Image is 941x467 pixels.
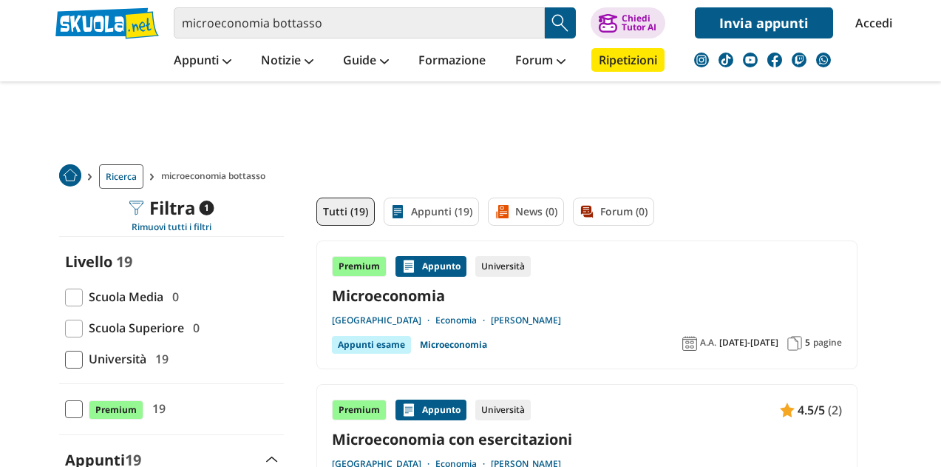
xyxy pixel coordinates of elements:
[828,400,842,420] span: (2)
[332,315,435,326] a: [GEOGRAPHIC_DATA]
[83,287,163,306] span: Scuola Media
[89,400,143,420] span: Premium
[591,7,665,38] button: ChiediTutor AI
[384,198,479,226] a: Appunti (19)
[813,337,842,349] span: pagine
[332,256,387,277] div: Premium
[59,221,284,233] div: Rimuovi tutti i filtri
[174,7,545,38] input: Cerca appunti, riassunti o versioni
[332,429,842,449] a: Microeconomia con esercitazioni
[694,53,709,67] img: instagram
[743,53,758,67] img: youtube
[512,48,569,75] a: Forum
[266,457,278,463] img: Apri e chiudi sezione
[695,7,833,38] a: Invia appunti
[99,164,143,189] a: Ricerca
[435,315,491,326] a: Economia
[475,400,531,420] div: Università
[59,164,81,187] img: Home
[401,259,416,274] img: Appunti contenuto
[395,256,466,277] div: Appunto
[339,48,393,75] a: Guide
[545,7,576,38] button: Search Button
[700,337,716,349] span: A.A.
[401,403,416,417] img: Appunti contenuto
[149,349,169,369] span: 19
[787,336,802,351] img: Pagine
[146,399,166,418] span: 19
[166,287,179,306] span: 0
[767,53,782,67] img: facebook
[682,336,697,351] img: Anno accademico
[719,337,778,349] span: [DATE]-[DATE]
[116,252,132,272] span: 19
[332,286,842,306] a: Microeconomia
[65,252,112,272] label: Livello
[83,318,184,337] span: Scuola Superiore
[187,318,200,337] span: 0
[129,198,214,218] div: Filtra
[591,48,665,72] a: Ripetizioni
[491,315,561,326] a: [PERSON_NAME]
[332,400,387,420] div: Premium
[161,164,271,189] span: microeconomia bottasso
[475,256,531,277] div: Università
[805,337,810,349] span: 5
[395,400,466,420] div: Appunto
[719,53,733,67] img: tiktok
[816,53,831,67] img: WhatsApp
[59,164,81,189] a: Home
[170,48,235,75] a: Appunti
[622,14,656,32] div: Chiedi Tutor AI
[798,400,825,420] span: 4.5/5
[332,336,411,354] div: Appunti esame
[83,349,146,369] span: Università
[792,53,806,67] img: twitch
[549,12,571,34] img: Cerca appunti, riassunti o versioni
[415,48,489,75] a: Formazione
[420,336,487,354] a: Microeconomia
[780,403,795,417] img: Appunti contenuto
[199,201,214,215] span: 1
[257,48,317,75] a: Notizie
[316,198,375,226] a: Tutti (19)
[855,7,886,38] a: Accedi
[129,201,143,215] img: Filtra filtri mobile
[390,204,405,219] img: Appunti filtro contenuto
